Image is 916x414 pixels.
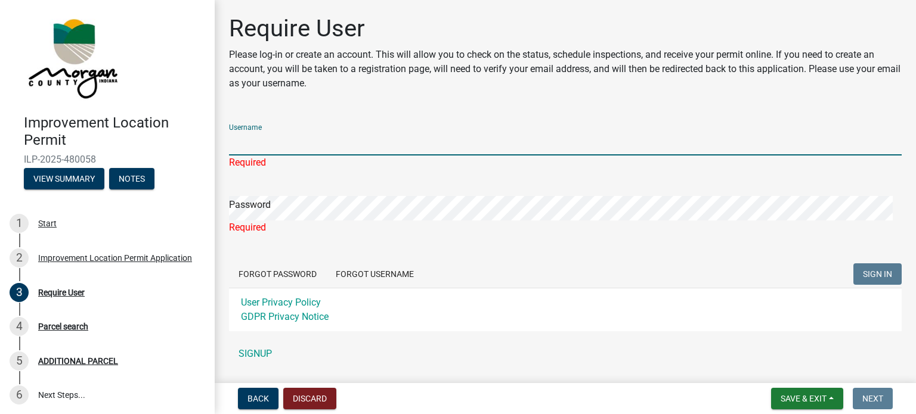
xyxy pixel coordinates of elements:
span: ILP-2025-480058 [24,154,191,165]
div: Improvement Location Permit Application [38,254,192,262]
button: Forgot Password [229,263,326,285]
button: Forgot Username [326,263,423,285]
h4: Improvement Location Permit [24,114,205,149]
div: Required [229,155,902,170]
button: Notes [109,168,154,189]
div: 1 [10,214,29,233]
div: Parcel search [38,322,88,331]
button: Next [853,388,893,409]
div: 3 [10,283,29,302]
a: User Privacy Policy [241,297,321,308]
a: SIGNUP [229,342,902,366]
span: Back [247,394,269,403]
p: Please log-in or create an account. This will allow you to check on the status, schedule inspecti... [229,48,902,91]
div: 2 [10,248,29,267]
div: 5 [10,351,29,371]
span: SIGN IN [863,269,892,279]
wm-modal-confirm: Summary [24,175,104,184]
button: SIGN IN [853,263,902,285]
div: Start [38,219,57,228]
div: ADDITIONAL PARCEL [38,357,118,365]
a: GDPR Privacy Notice [241,311,329,322]
h1: Require User [229,14,902,43]
div: Require User [38,288,85,297]
button: Discard [283,388,336,409]
div: 4 [10,317,29,336]
div: 6 [10,385,29,404]
button: View Summary [24,168,104,189]
button: Back [238,388,278,409]
div: Required [229,220,902,235]
wm-modal-confirm: Notes [109,175,154,184]
span: Next [862,394,883,403]
img: Morgan County, Indiana [24,13,120,102]
button: Save & Exit [771,388,843,409]
span: Save & Exit [781,394,827,403]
